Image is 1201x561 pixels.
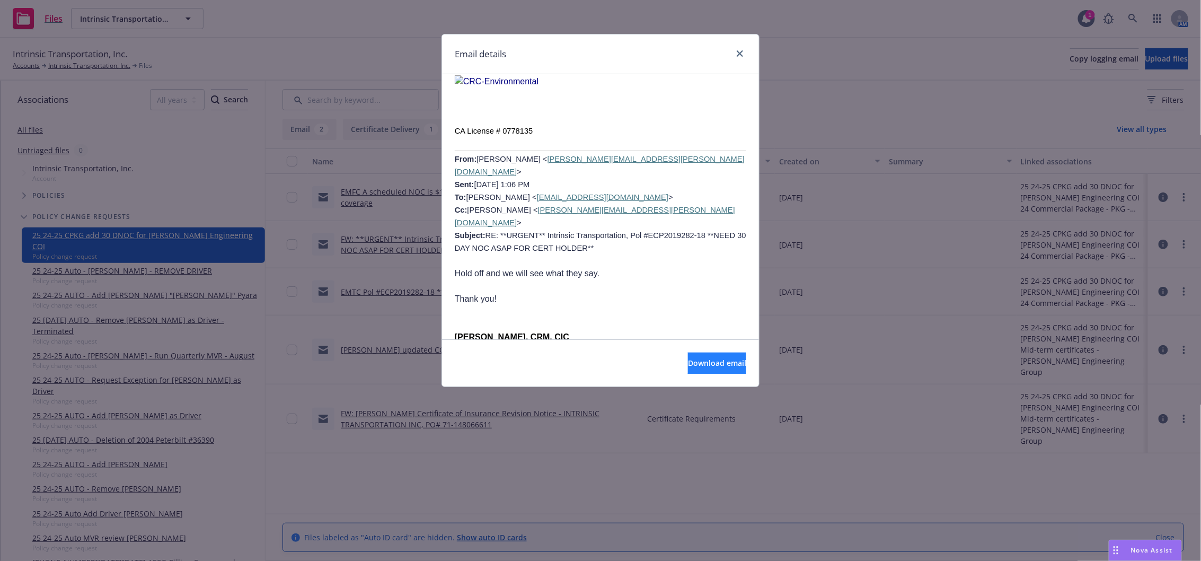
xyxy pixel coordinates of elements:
div: Drag to move [1109,540,1123,560]
b: To: [455,193,466,201]
b: Cc: [455,206,467,214]
span: [PERSON_NAME], CRM, CIC [455,332,569,341]
span: From: [455,155,477,163]
b: Sent: [455,180,474,189]
a: [EMAIL_ADDRESS][DOMAIN_NAME] [537,193,668,201]
span: [PERSON_NAME] < > [DATE] 1:06 PM [PERSON_NAME] < > [PERSON_NAME] < > RE: **URGENT** Intrinsic Tra... [455,155,746,252]
p: Thank you! [455,293,746,305]
a: close [734,47,746,60]
h1: Email details [455,47,506,61]
b: Subject: [455,231,485,240]
span: CA License # 0778135 [455,127,533,135]
a: [PERSON_NAME][EMAIL_ADDRESS][PERSON_NAME][DOMAIN_NAME] [455,155,745,176]
span: Nova Assist [1131,546,1173,555]
p: Hold off and we will see what they say. [455,267,746,280]
span: Download email [688,358,746,368]
button: Download email [688,353,746,374]
img: CRC-Environmental [455,75,558,112]
a: [PERSON_NAME][EMAIL_ADDRESS][PERSON_NAME][DOMAIN_NAME] [455,206,735,227]
button: Nova Assist [1109,540,1182,561]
